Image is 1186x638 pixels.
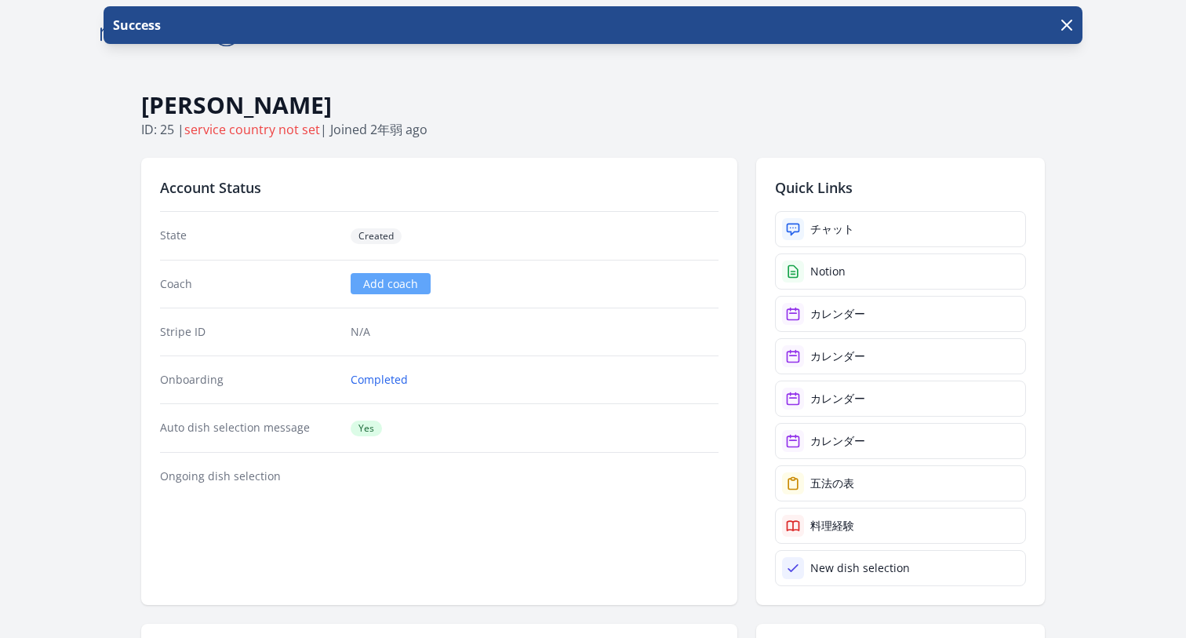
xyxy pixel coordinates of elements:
[351,228,402,244] span: Created
[810,476,854,491] div: 五法の表
[775,296,1026,332] a: カレンダー
[160,372,338,388] dt: Onboarding
[351,372,408,388] a: Completed
[141,120,1045,139] p: ID: 25 | | Joined 2年弱 ago
[160,420,338,436] dt: Auto dish selection message
[810,391,865,406] div: カレンダー
[351,421,382,436] span: Yes
[775,465,1026,501] a: 五法の表
[160,324,338,340] dt: Stripe ID
[775,253,1026,290] a: Notion
[160,228,338,244] dt: State
[810,560,910,576] div: New dish selection
[810,348,865,364] div: カレンダー
[775,211,1026,247] a: チャット
[775,550,1026,586] a: New dish selection
[141,90,1045,120] h1: [PERSON_NAME]
[351,324,719,340] p: N/A
[810,518,854,534] div: 料理経験
[775,381,1026,417] a: カレンダー
[110,16,161,35] p: Success
[775,338,1026,374] a: カレンダー
[775,508,1026,544] a: 料理経験
[810,433,865,449] div: カレンダー
[160,468,338,484] dt: Ongoing dish selection
[810,221,854,237] div: チャット
[184,121,320,138] span: service country not set
[775,177,1026,199] h2: Quick Links
[160,276,338,292] dt: Coach
[775,423,1026,459] a: カレンダー
[810,306,865,322] div: カレンダー
[810,264,846,279] div: Notion
[351,273,431,294] a: Add coach
[160,177,719,199] h2: Account Status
